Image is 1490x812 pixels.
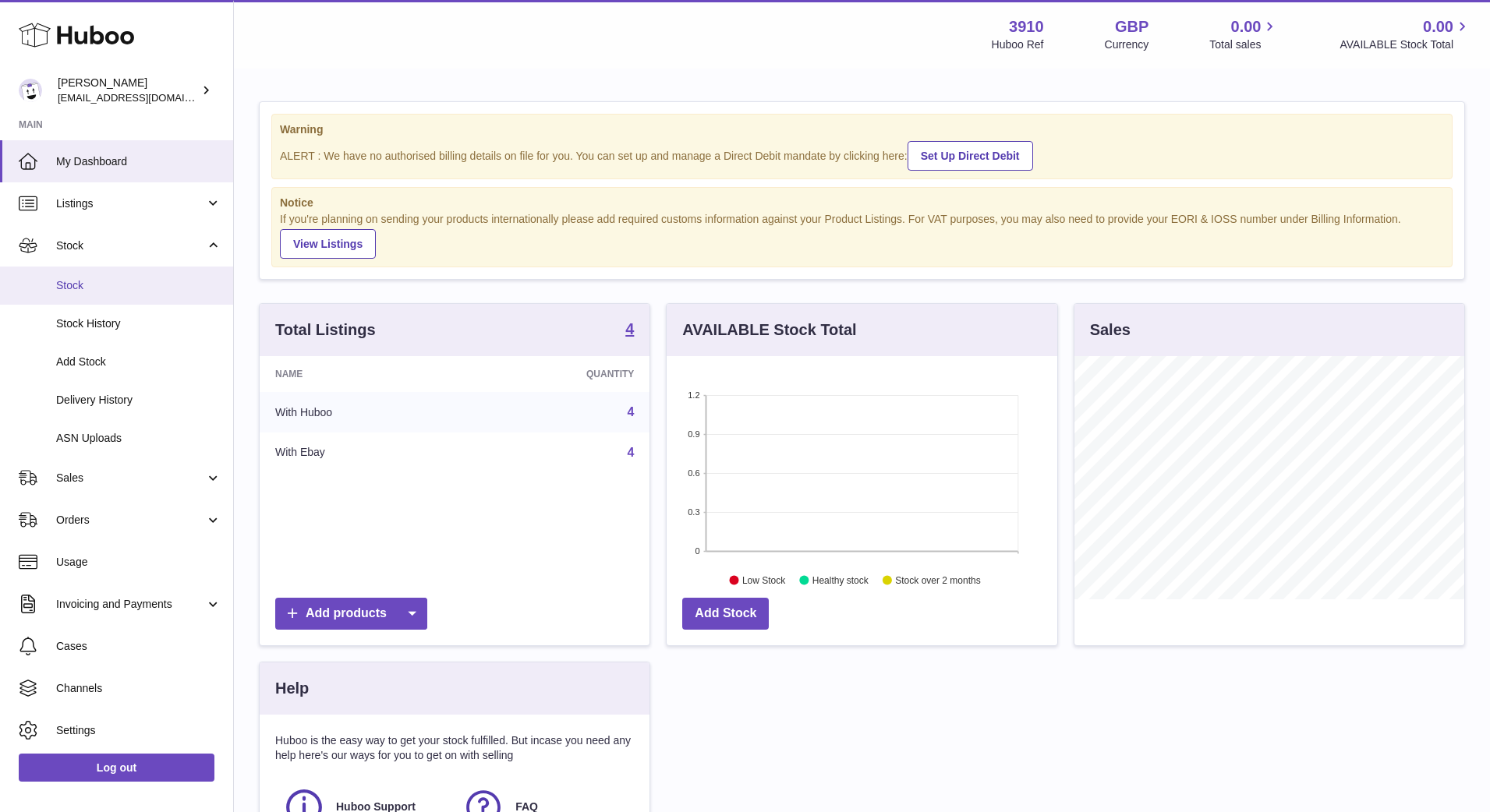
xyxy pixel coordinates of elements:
a: View Listings [280,229,376,259]
span: Total sales [1209,37,1279,52]
th: Quantity [465,356,649,392]
span: Invoicing and Payments [56,597,205,612]
strong: 4 [625,321,634,337]
text: Low Stock [742,575,786,586]
strong: Warning [280,122,1444,137]
span: Stock History [56,316,221,331]
span: Delivery History [56,393,221,408]
span: AVAILABLE Stock Total [1340,37,1471,52]
text: Stock over 2 months [896,575,981,586]
div: Huboo Ref [992,37,1044,52]
span: Add Stock [56,355,221,369]
span: Stock [56,278,221,293]
a: 4 [627,446,634,459]
td: With Ebay [260,432,465,473]
span: Usage [56,555,221,570]
span: 0.00 [1231,16,1262,37]
div: Currency [1105,37,1149,52]
a: Add products [275,598,427,630]
text: 1.2 [688,390,700,400]
text: Healthy stock [812,575,869,586]
a: Set Up Direct Debit [908,141,1033,171]
span: Settings [56,723,221,738]
a: 0.00 Total sales [1209,16,1279,52]
span: [EMAIL_ADDRESS][DOMAIN_NAME] [58,91,229,104]
span: Channels [56,681,221,696]
text: 0.3 [688,507,700,517]
strong: 3910 [1009,16,1044,37]
div: [PERSON_NAME] [58,76,198,105]
span: Orders [56,513,205,528]
a: Log out [19,754,214,782]
h3: Help [275,678,309,699]
strong: Notice [280,196,1444,210]
h3: AVAILABLE Stock Total [682,320,856,341]
a: Add Stock [682,598,769,630]
span: Stock [56,238,205,253]
td: With Huboo [260,392,465,432]
p: Huboo is the easy way to get your stock fulfilled. But incase you need any help here's our ways f... [275,733,634,763]
a: 4 [625,321,634,340]
span: ASN Uploads [56,431,221,446]
h3: Total Listings [275,320,376,341]
a: 4 [627,405,634,418]
h3: Sales [1090,320,1131,341]
span: 0.00 [1423,16,1453,37]
div: ALERT : We have no authorised billing details on file for you. You can set up and manage a Direct... [280,139,1444,171]
span: Listings [56,196,205,211]
a: 0.00 AVAILABLE Stock Total [1340,16,1471,52]
strong: GBP [1115,16,1148,37]
text: 0.6 [688,468,700,478]
th: Name [260,356,465,392]
text: 0.9 [688,429,700,439]
span: My Dashboard [56,154,221,169]
text: 0 [695,546,700,556]
div: If you're planning on sending your products internationally please add required customs informati... [280,212,1444,259]
img: max@shopogolic.net [19,79,42,102]
span: Sales [56,471,205,485]
span: Cases [56,639,221,654]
